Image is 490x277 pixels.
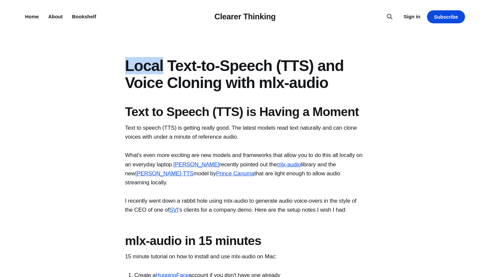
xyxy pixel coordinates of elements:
[125,57,365,91] h1: Local Text-to-Speech (TTS) and Voice Cloning with mlx-audio
[125,104,365,119] h1: Text to Speech (TTS) is Having a Moment
[135,170,194,177] a: [PERSON_NAME]-TTS
[125,123,365,141] p: Text to speech (TTS) is getting really good. The latest models read text naturally and can clone ...
[169,207,178,213] a: SVI
[216,170,254,177] a: Prince Canuma
[404,13,420,21] a: Sign in
[427,10,465,23] a: Subscribe
[72,14,96,19] a: Bookshelf
[277,161,301,168] a: mlx-audio
[384,11,395,22] button: Search this site
[125,196,365,214] p: I recently went down a rabbit hole using mlx-audio to generate audio voice-overs in the style of ...
[214,12,276,21] a: Clearer Thinking
[48,14,63,19] a: About
[125,233,365,248] h1: mlx-audio in 15 minutes
[125,252,365,261] p: 15 minute tutorial on how to install and use mlx-audio on Mac:
[25,14,39,19] a: Home
[125,151,365,187] p: What's even more exciting are new models and frameworks that allow you to do this all locally on ...
[173,161,219,168] a: [PERSON_NAME]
